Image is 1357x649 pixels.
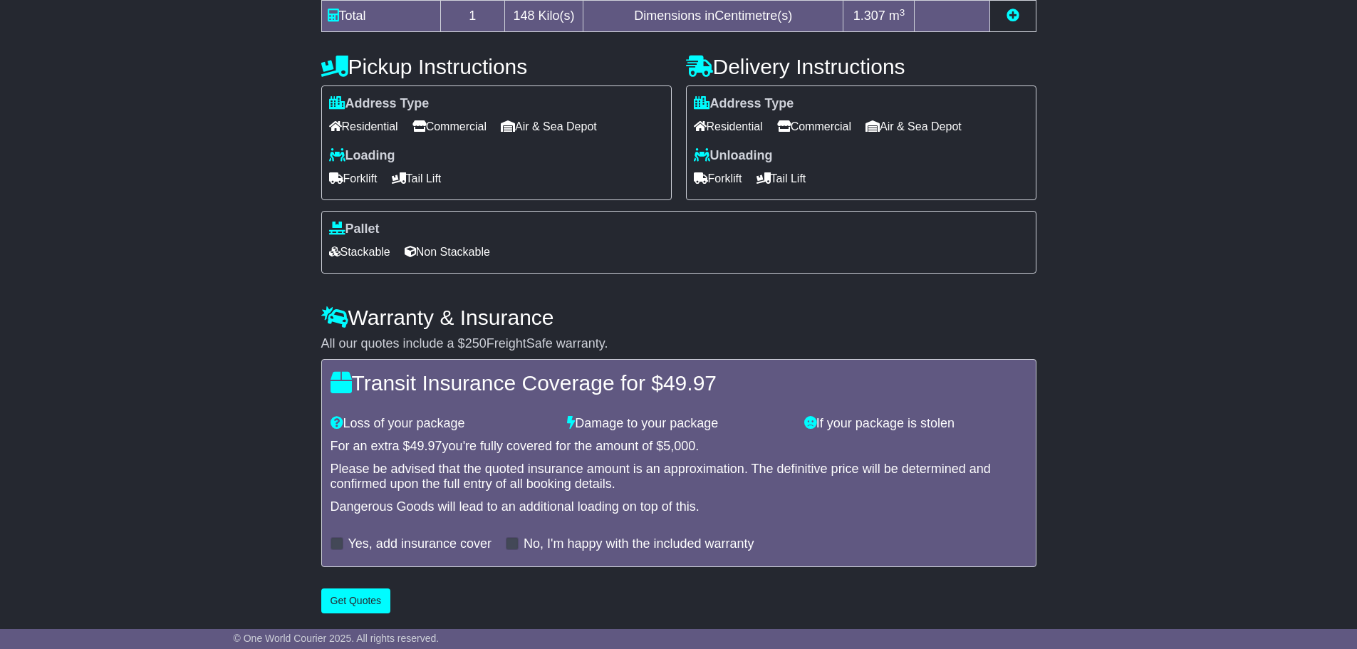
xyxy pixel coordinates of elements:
[1007,9,1019,23] a: Add new item
[329,167,378,189] span: Forklift
[392,167,442,189] span: Tail Lift
[323,416,561,432] div: Loss of your package
[348,536,492,552] label: Yes, add insurance cover
[865,115,962,137] span: Air & Sea Depot
[331,499,1027,515] div: Dangerous Goods will lead to an additional loading on top of this.
[686,55,1036,78] h4: Delivery Instructions
[505,1,583,32] td: Kilo(s)
[900,7,905,18] sup: 3
[234,633,440,644] span: © One World Courier 2025. All rights reserved.
[405,241,490,263] span: Non Stackable
[560,416,797,432] div: Damage to your package
[583,1,843,32] td: Dimensions in Centimetre(s)
[853,9,885,23] span: 1.307
[694,148,773,164] label: Unloading
[777,115,851,137] span: Commercial
[331,371,1027,395] h4: Transit Insurance Coverage for $
[321,55,672,78] h4: Pickup Instructions
[694,167,742,189] span: Forklift
[321,306,1036,329] h4: Warranty & Insurance
[331,462,1027,492] div: Please be advised that the quoted insurance amount is an approximation. The definitive price will...
[501,115,597,137] span: Air & Sea Depot
[412,115,487,137] span: Commercial
[797,416,1034,432] div: If your package is stolen
[663,371,717,395] span: 49.97
[524,536,754,552] label: No, I'm happy with the included warranty
[440,1,505,32] td: 1
[694,115,763,137] span: Residential
[410,439,442,453] span: 49.97
[321,336,1036,352] div: All our quotes include a $ FreightSafe warranty.
[465,336,487,351] span: 250
[329,115,398,137] span: Residential
[321,1,440,32] td: Total
[329,148,395,164] label: Loading
[889,9,905,23] span: m
[514,9,535,23] span: 148
[757,167,806,189] span: Tail Lift
[329,241,390,263] span: Stackable
[331,439,1027,455] div: For an extra $ you're fully covered for the amount of $ .
[329,96,430,112] label: Address Type
[329,222,380,237] label: Pallet
[694,96,794,112] label: Address Type
[321,588,391,613] button: Get Quotes
[663,439,695,453] span: 5,000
